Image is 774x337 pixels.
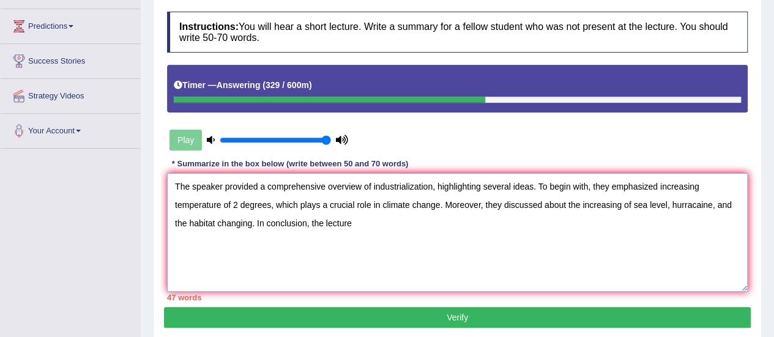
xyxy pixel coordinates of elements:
button: Verify [164,307,751,328]
b: Instructions: [179,21,239,32]
b: 329 / 600m [266,80,309,90]
h5: Timer — [174,81,311,90]
b: ( [262,80,266,90]
a: Strategy Videos [1,79,140,109]
a: Predictions [1,9,140,40]
div: 47 words [167,292,748,303]
h4: You will hear a short lecture. Write a summary for a fellow student who was not present at the le... [167,12,748,53]
a: Success Stories [1,44,140,75]
b: ) [309,80,312,90]
b: Answering [217,80,261,90]
a: Your Account [1,114,140,144]
div: * Summarize in the box below (write between 50 and 70 words) [167,158,413,170]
